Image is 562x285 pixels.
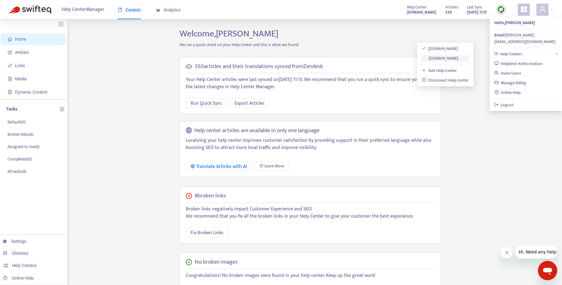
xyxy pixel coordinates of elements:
span: Help Centers [12,263,37,268]
span: close-circle [186,193,192,199]
iframe: Close message [501,246,513,259]
a: Helpdesk Authorization [494,60,542,67]
a: Logout [494,101,514,108]
iframe: Button to launch messaging window [538,261,557,280]
span: Links [15,63,25,68]
p: Broken links ( 8 ) [8,131,33,138]
a: Disconnect Help Center [422,77,469,84]
span: Media [15,76,26,81]
a: Learn More [255,161,289,171]
p: All tasks ( 8 ) [8,168,26,175]
span: home [8,37,12,41]
span: Export Articles [235,100,265,107]
span: Content [118,8,140,12]
span: Help Centers [500,51,522,57]
p: Assigned to me ( 8 ) [8,144,39,150]
span: link [8,64,12,68]
a: Invite Users [494,70,521,77]
div: [PERSON_NAME][EMAIL_ADDRESS][DOMAIN_NAME] [494,32,557,45]
p: We ran a quick check on your Help Center and this is what we found [175,42,446,48]
span: global [186,127,192,134]
span: Articles [445,4,458,11]
span: Articles [15,50,29,55]
h5: 350 articles and their translations synced from Zendesk [195,63,323,70]
img: sync.dc5367851b00ba804db3.png [497,6,505,13]
a: Settings [3,239,26,244]
span: file-image [8,77,12,81]
p: Localizing your help center improves customer satisfaction by providing support in their preferre... [186,137,435,151]
a: [DOMAIN_NAME] [422,55,459,62]
p: Broken links negatively impact Customer Experience and SEO. We recommend that you fix all the bro... [186,206,435,220]
span: Analytics [156,8,181,12]
p: Tasks [6,106,17,113]
button: Fix Broken Links [186,228,228,237]
div: Translate Articles with AI [191,163,247,170]
span: Fix Broken Links [191,229,223,237]
h5: Help center articles are available in only one language [194,127,319,134]
span: area-chart [156,8,160,12]
strong: [DATE] 11:15 [467,9,487,16]
a: Add Help Center [422,67,457,74]
span: Run Quick Sync [191,100,222,107]
button: Translate Articles with AI [186,161,252,171]
p: Your Help Center articles were last synced on [DATE] 11:15 . We recommend that you run a quick sy... [186,76,435,91]
a: Online Help [3,276,34,280]
p: Completed ( 0 ) [8,156,32,162]
span: Home [15,37,26,42]
span: Dynamic Content [15,90,47,94]
p: Default ( 0 ) [8,119,26,125]
strong: 350 [445,9,452,16]
span: plus-circle [60,107,64,111]
span: check-circle [186,259,192,265]
strong: Email: [494,32,505,39]
iframe: Message from company [515,245,557,259]
p: Congratulations! No broken images were found in your help center. Keep up the great work! [186,272,435,279]
h5: No broken images [195,259,238,266]
a: Online Help [494,89,521,96]
span: book [118,8,122,12]
h5: 8 broken links [195,193,226,200]
span: Learn More [264,163,284,169]
button: Run Quick Sync [186,98,227,108]
strong: Hello, [PERSON_NAME] [494,19,535,26]
a: Glossary [3,251,28,256]
span: right [555,52,558,56]
a: [DOMAIN_NAME] [407,9,436,16]
button: Export Articles [230,98,269,108]
span: cloud-sync [186,64,192,70]
span: Last Sync [467,4,482,11]
span: user [539,6,546,13]
span: account-book [8,50,12,54]
span: Hi. Need any help? [4,4,43,9]
span: Help Center Manager [62,4,104,15]
span: container [8,90,12,94]
span: Welcome, [PERSON_NAME] [180,26,278,41]
span: appstore [520,6,527,13]
a: Manage Billing [494,79,527,86]
a: [DOMAIN_NAME] [422,45,458,52]
img: Swifteq [9,5,51,14]
span: Help Center [407,4,427,11]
